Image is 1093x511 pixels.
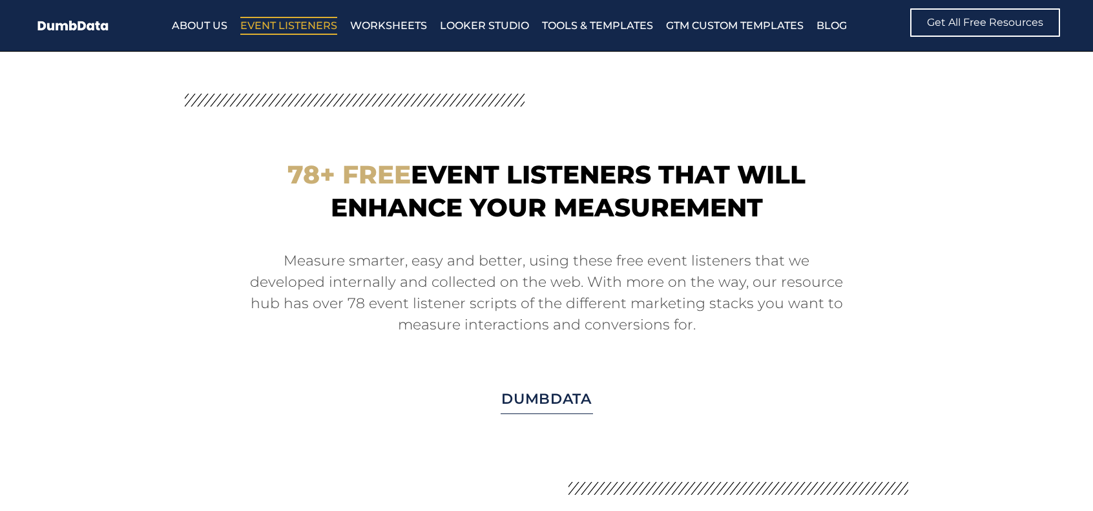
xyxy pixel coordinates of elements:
span: 78+ Free [287,159,411,190]
a: Looker Studio [440,17,529,35]
h2: DumbData [191,390,902,409]
h1: Event Listeners that will enhance your measurement [224,158,869,224]
nav: Menu [172,17,851,35]
a: Tools & Templates [542,17,653,35]
a: Get All Free Resources [910,8,1060,37]
a: About Us [172,17,227,35]
a: Event Listeners [240,17,337,35]
a: GTM Custom Templates [666,17,804,35]
p: Measure smarter, easy and better, using these free event listeners that we developed internally a... [249,250,844,335]
span: Get All Free Resources [927,17,1043,28]
a: Worksheets [350,17,427,35]
a: Blog [817,17,847,35]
